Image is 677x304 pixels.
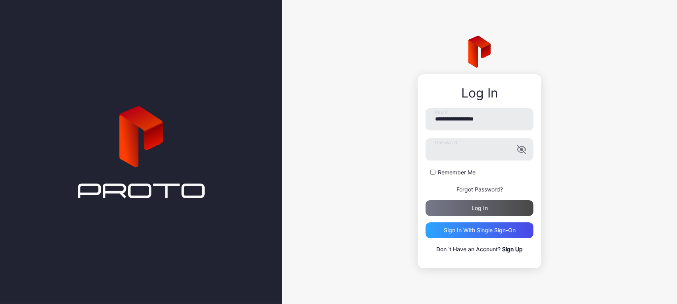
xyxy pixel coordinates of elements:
[517,145,526,154] button: Password
[502,246,523,252] a: Sign Up
[426,222,533,238] button: Sign in With Single Sign-On
[438,168,476,176] label: Remember Me
[456,186,503,193] a: Forgot Password?
[472,205,488,211] div: Log in
[444,227,516,233] div: Sign in With Single Sign-On
[426,200,533,216] button: Log in
[426,108,533,130] input: Email
[426,86,533,100] div: Log In
[426,138,533,161] input: Password
[426,245,533,254] p: Don`t Have an Account?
